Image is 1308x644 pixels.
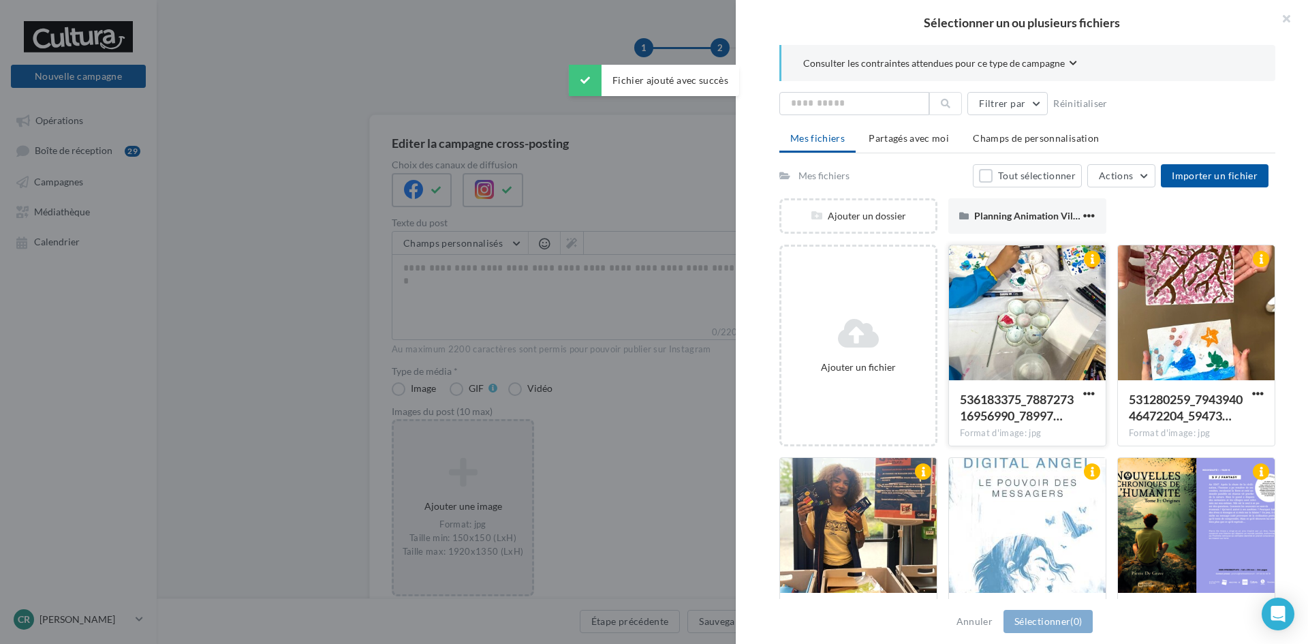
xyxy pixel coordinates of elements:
button: Sélectionner(0) [1003,610,1093,633]
button: Filtrer par [967,92,1048,115]
span: Mes fichiers [790,132,845,144]
button: Annuler [951,613,998,630]
div: Fichier ajouté avec succès [569,65,739,96]
div: Format d'image: jpg [960,427,1095,440]
button: Consulter les contraintes attendues pour ce type de campagne [803,56,1077,73]
span: Champs de personnalisation [973,132,1099,144]
div: Mes fichiers [798,169,850,183]
div: Ajouter un fichier [787,361,930,374]
button: Réinitialiser [1048,95,1113,112]
span: 531280259_794394046472204_5947380386158610726_n [1129,392,1243,423]
span: Consulter les contraintes attendues pour ce type de campagne [803,57,1065,70]
span: 536183375_788727316956990_7899782559533316544_n [960,392,1074,423]
span: (0) [1070,615,1082,627]
span: Partagés avec moi [869,132,949,144]
button: Importer un fichier [1161,164,1268,187]
div: Ajouter un dossier [781,209,935,223]
button: Tout sélectionner [973,164,1082,187]
span: Importer un fichier [1172,170,1258,181]
h2: Sélectionner un ou plusieurs fichiers [758,16,1286,29]
div: Open Intercom Messenger [1262,598,1294,630]
button: Actions [1087,164,1155,187]
div: Format d'image: jpg [1129,427,1264,440]
span: Actions [1099,170,1133,181]
span: Planning Animation Villennes (29.7 x 42 cm) [974,210,1162,221]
